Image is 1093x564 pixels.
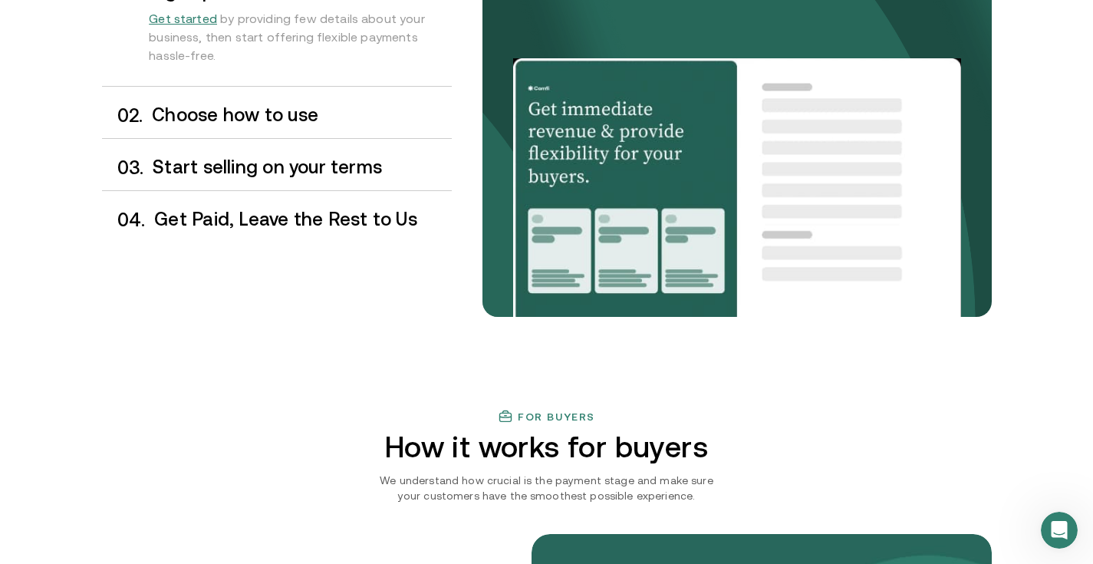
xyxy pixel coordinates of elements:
img: Your payments collected on time. [513,58,961,317]
div: 0 4 . [102,209,146,230]
img: finance [498,409,513,424]
iframe: Intercom live chat [1041,512,1078,549]
h3: Choose how to use [152,105,451,125]
div: 0 2 . [102,105,143,126]
h3: Get Paid, Leave the Rest to Us [154,209,451,229]
span: Get started [149,12,217,25]
h3: Start selling on your terms [153,157,451,177]
div: by providing few details about your business, then start offering flexible payments hassle-free. [149,2,451,80]
a: Get started [149,12,220,25]
p: We understand how crucial is the payment stage and make sure your customers have the smoothest po... [373,473,721,503]
h2: How it works for buyers [323,430,770,463]
h3: For buyers [518,411,595,423]
div: 0 3 . [102,157,144,178]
